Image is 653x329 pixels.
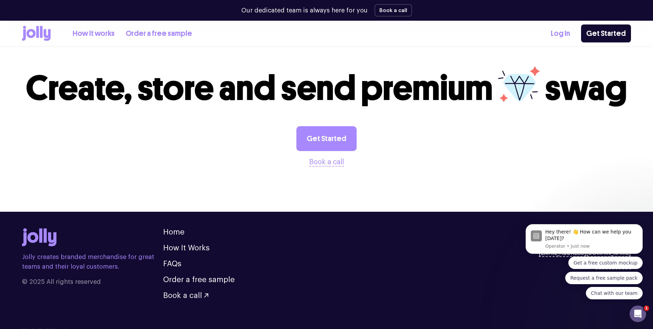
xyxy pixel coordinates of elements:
span: 1 [644,306,649,311]
a: How it works [73,28,115,39]
iframe: Intercom live chat [630,306,646,322]
span: © 2025 All rights reserved [22,277,163,287]
span: Book a call [163,292,202,299]
button: Book a call [375,4,412,17]
button: Book a call [309,157,344,168]
a: FAQs [163,260,181,268]
a: Get Started [581,24,631,42]
a: Home [163,228,185,236]
a: Get Started [296,126,357,151]
a: Log In [551,28,570,39]
p: Our dedicated team is always here for you [241,6,368,15]
p: Jolly creates branded merchandise for great teams and their loyal customers. [22,252,163,271]
a: How It Works [163,244,210,252]
span: swag [545,67,627,109]
iframe: Intercom notifications message [515,218,653,303]
a: Order a free sample [163,276,235,283]
button: Book a call [163,292,208,299]
span: Create, store and send premium [26,67,493,109]
a: Order a free sample [126,28,192,39]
